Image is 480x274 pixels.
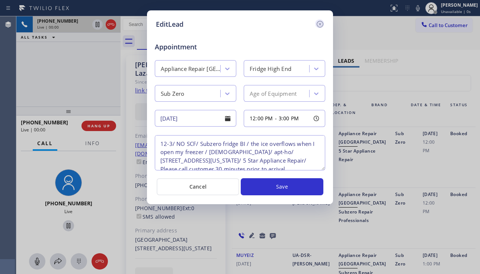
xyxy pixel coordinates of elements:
div: Age of Equipment [250,89,297,98]
button: Cancel [157,178,239,195]
input: - choose date - [155,110,236,127]
div: Fridge High End [250,65,291,73]
span: 3:00 PM [279,115,299,122]
h5: EditLead [156,19,183,29]
div: Appliance Repair [GEOGRAPHIC_DATA] [161,65,221,73]
button: Save [241,178,323,195]
div: Sub Zero [161,89,185,98]
span: 12:00 PM [250,115,273,122]
span: - [275,115,277,122]
textarea: 12-3/ NO SCF/ Subzero fridge BI / the ice overflows when I open my freezer / [DEMOGRAPHIC_DATA]/ ... [155,135,325,170]
span: Appointment [155,42,211,52]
